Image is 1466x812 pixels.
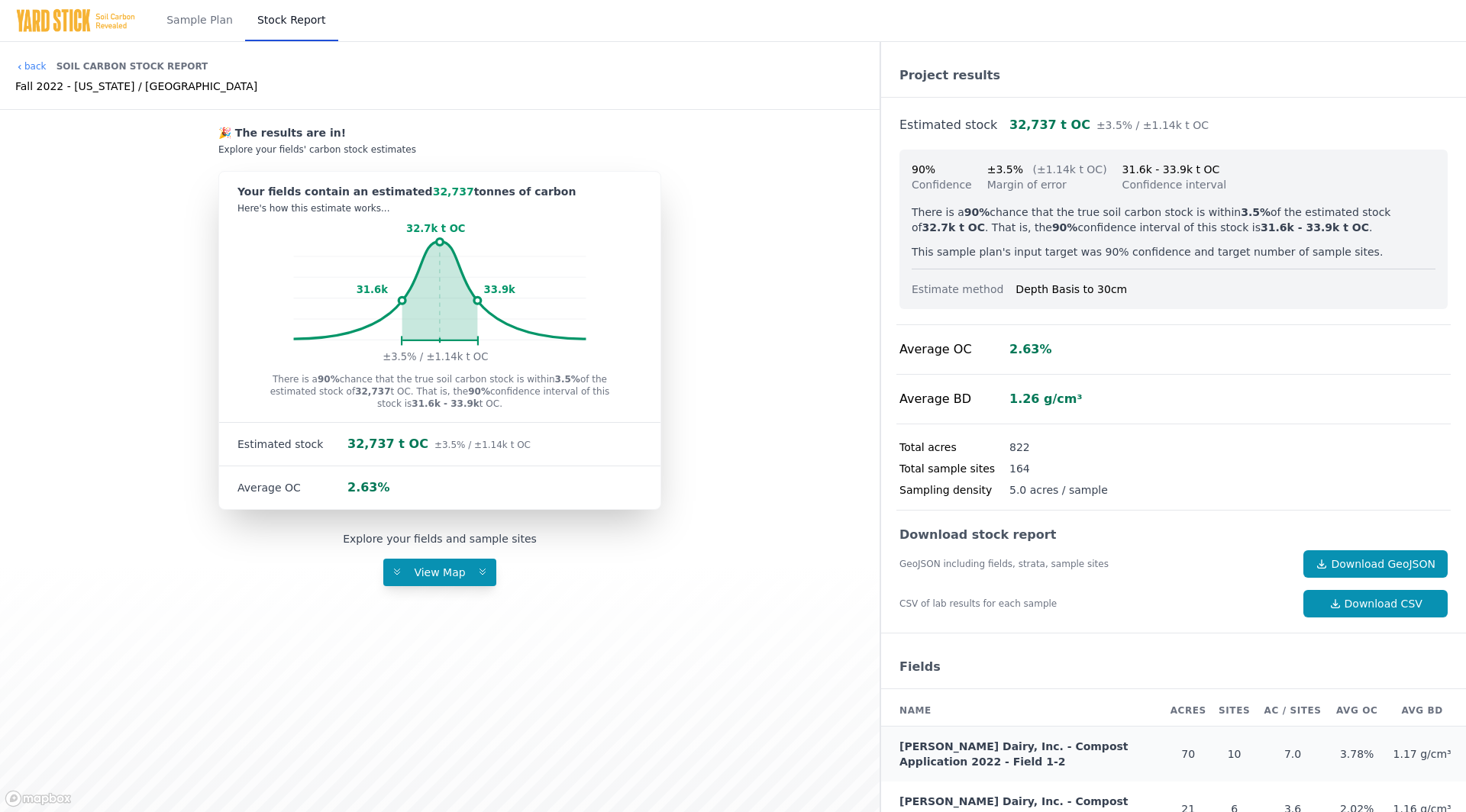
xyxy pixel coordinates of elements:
strong: 31.6k - 33.9k t OC [1261,221,1369,234]
span: 31.6k - 33.9k t OC [1122,163,1220,176]
tspan: 31.6k [357,284,388,295]
th: AVG BD [1384,695,1466,727]
td: 70 [1164,727,1213,782]
div: GeoJSON including fields, strata, sample sites [899,558,1291,570]
span: View Map [405,566,474,578]
div: Average BD [899,390,1009,408]
div: 5.0 acres / sample [1009,482,1108,498]
strong: 3.5% [555,374,580,385]
div: 2.63% [347,478,390,497]
th: AC / Sites [1256,695,1329,727]
div: Explore your fields' carbon stock estimates [218,143,661,156]
div: 822 [1009,440,1030,455]
a: back [15,60,47,72]
div: Average OC [899,340,1009,359]
a: Download CSV [1303,590,1448,617]
div: Estimate method [912,282,1016,297]
td: 7.0 [1256,727,1329,782]
div: Confidence interval [1122,177,1227,192]
td: 3.78% [1329,727,1384,782]
div: 32,737 t OC [1009,116,1209,134]
div: Download stock report [899,526,1448,544]
a: Estimated stock [899,118,997,132]
tspan: 33.9k [484,284,515,295]
span: 32,737 [433,185,474,198]
div: Fall 2022 - [US_STATE] / [GEOGRAPHIC_DATA] [15,79,257,94]
strong: 90% [964,206,990,218]
div: Total sample sites [899,461,1009,476]
div: Here's how this estimate works... [237,202,642,214]
div: Average OC [237,480,347,495]
div: Explore your fields and sample sites [343,531,537,546]
strong: 32,737 [355,386,390,397]
img: Yard Stick Logo [15,8,136,33]
div: 1.26 g/cm³ [1009,390,1083,408]
strong: 3.5% [1241,206,1271,218]
div: 2.63% [1009,340,1052,359]
th: Acres [1164,695,1213,727]
th: Name [881,695,1164,727]
button: View Map [383,559,496,586]
strong: 32.7k t OC [922,221,985,234]
div: Depth Basis to 30cm [1016,282,1435,297]
p: This sample plan's input target was 90% confidence and target number of sample sites. [912,244,1435,259]
p: There is a chance that the true soil carbon stock is within of the estimated stock of t OC. That ... [269,373,611,410]
div: Estimated stock [237,437,347,452]
strong: 90% [318,374,340,385]
td: 10 [1213,727,1256,782]
tspan: ±3.5% / ±1.14k t OC [383,351,488,362]
div: Sampling density [899,482,1009,498]
th: AVG OC [1329,695,1384,727]
div: Confidence [912,177,972,192]
p: There is a chance that the true soil carbon stock is within of the estimated stock of . That is, ... [912,205,1435,235]
a: [PERSON_NAME] Dairy, Inc. - Compost Application 2022 - Field 1-2 [899,740,1129,768]
div: CSV of lab results for each sample [899,598,1291,610]
td: 1.17 g/cm³ [1384,727,1466,782]
div: 32,737 t OC [347,435,531,453]
th: Sites [1213,695,1256,727]
span: 90% [912,163,935,176]
tspan: 32.7k t OC [406,223,466,234]
span: ±3.5% [987,163,1023,176]
div: Total acres [899,440,1009,455]
strong: 90% [1052,221,1078,234]
span: ±3.5% / ±1.14k t OC [1096,119,1209,131]
div: Soil Carbon Stock Report [57,54,208,79]
strong: 31.6k - 33.9k [412,398,480,409]
span: ±3.5% / ±1.14k t OC [434,440,531,450]
div: 🎉 The results are in! [218,125,661,140]
div: Your fields contain an estimated tonnes of carbon [237,184,642,199]
div: Fields [881,646,1466,689]
div: Margin of error [987,177,1107,192]
a: Project results [899,68,1000,82]
div: 164 [1009,461,1030,476]
span: (±1.14k t OC) [1032,163,1106,176]
strong: 90% [468,386,490,397]
a: Download GeoJSON [1303,550,1448,578]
